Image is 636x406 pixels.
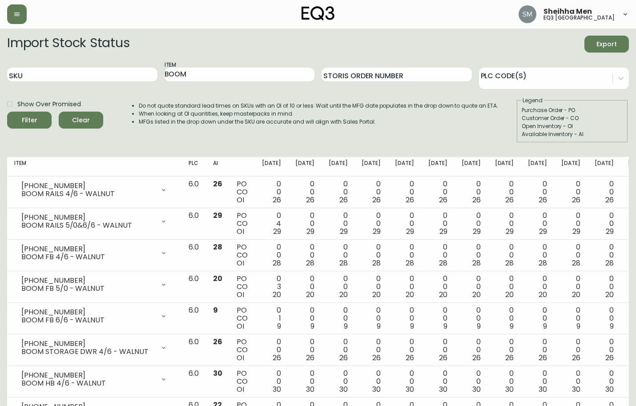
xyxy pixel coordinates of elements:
div: 0 0 [462,370,481,394]
div: 0 0 [528,212,547,236]
span: 9 [310,321,314,331]
div: 0 0 [528,338,547,362]
div: 0 0 [495,306,514,330]
span: 26 [406,353,414,363]
div: 0 0 [428,243,447,267]
div: 0 0 [295,275,314,299]
div: [PHONE_NUMBER] [21,371,155,379]
td: 6.0 [181,334,206,366]
span: 26 [339,195,348,205]
div: BOOM HB 4/6 - WALNUT [21,379,155,387]
div: PO CO [237,212,248,236]
button: Clear [59,112,103,129]
div: 0 0 [528,275,547,299]
span: 26 [572,195,580,205]
div: 0 0 [329,370,348,394]
div: 0 0 [362,243,381,267]
div: 0 0 [262,370,281,394]
td: 6.0 [181,271,206,303]
span: 28 [306,258,314,268]
div: [PHONE_NUMBER]BOOM FB 4/6 - WALNUT [14,243,174,263]
th: [DATE] [521,157,554,177]
div: [PHONE_NUMBER] [21,340,155,348]
span: 20 [572,289,580,300]
div: 0 0 [495,212,514,236]
div: [PHONE_NUMBER]BOOM FB 5/0 - WALNUT [14,275,174,294]
div: PO CO [237,275,248,299]
span: 20 [406,289,414,300]
div: 0 0 [595,306,614,330]
span: 9 [543,321,547,331]
th: [DATE] [488,157,521,177]
div: 0 0 [495,180,514,204]
span: 30 [472,384,481,394]
span: 26 [539,353,547,363]
div: 0 0 [295,370,314,394]
span: 26 [505,353,514,363]
span: 30 [539,384,547,394]
span: 26 [273,195,281,205]
div: 0 0 [295,306,314,330]
span: 26 [439,195,447,205]
div: BOOM STORAGE DWR 4/6 - WALNUT [21,348,155,356]
td: 6.0 [181,208,206,240]
span: 28 [605,258,614,268]
div: 0 0 [262,180,281,204]
div: 0 0 [295,212,314,236]
div: 0 0 [561,370,580,394]
div: BOOM FB 6/6 - WALNUT [21,316,155,324]
div: 0 0 [495,243,514,267]
span: 26 [439,353,447,363]
div: 0 1 [262,306,281,330]
div: PO CO [237,180,248,204]
div: 0 0 [561,338,580,362]
span: OI [237,384,244,394]
span: OI [237,321,244,331]
div: [PHONE_NUMBER]BOOM FB 6/6 - WALNUT [14,306,174,326]
span: 29 [340,226,348,237]
span: 9 [610,321,614,331]
span: 26 [605,195,614,205]
div: [PHONE_NUMBER] [21,182,155,190]
span: 28 [406,258,414,268]
span: OI [237,289,244,300]
span: Sheihha Men [543,8,592,15]
td: 6.0 [181,366,206,398]
span: 20 [372,289,381,300]
div: 0 0 [462,212,481,236]
div: BOOM FB 5/0 - WALNUT [21,285,155,293]
div: 0 0 [428,212,447,236]
span: 30 [306,384,314,394]
div: 0 0 [295,180,314,204]
div: Purchase Order - PO [522,106,623,114]
div: [PHONE_NUMBER]BOOM RAILS 5/0&6/6 - WALNUT [14,212,174,231]
span: 26 [306,195,314,205]
div: 0 0 [595,180,614,204]
li: When looking at OI quantities, keep masterpacks in mind. [139,110,498,118]
div: 0 0 [495,275,514,299]
div: 0 0 [395,243,414,267]
span: 20 [273,289,281,300]
div: 0 0 [395,370,414,394]
span: Clear [66,115,96,126]
div: 0 0 [262,243,281,267]
span: 26 [306,353,314,363]
span: 29 [606,226,614,237]
span: 26 [472,195,481,205]
div: 0 0 [395,306,414,330]
div: 0 0 [595,370,614,394]
th: [DATE] [322,157,355,177]
td: 6.0 [181,240,206,271]
div: 0 0 [462,243,481,267]
td: 6.0 [181,177,206,208]
th: [DATE] [288,157,322,177]
div: 0 0 [262,338,281,362]
span: 29 [213,210,222,221]
th: [DATE] [388,157,421,177]
span: 29 [373,226,381,237]
div: 0 0 [362,180,381,204]
div: 0 0 [428,338,447,362]
span: 26 [472,353,481,363]
div: 0 0 [329,306,348,330]
span: 26 [339,353,348,363]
